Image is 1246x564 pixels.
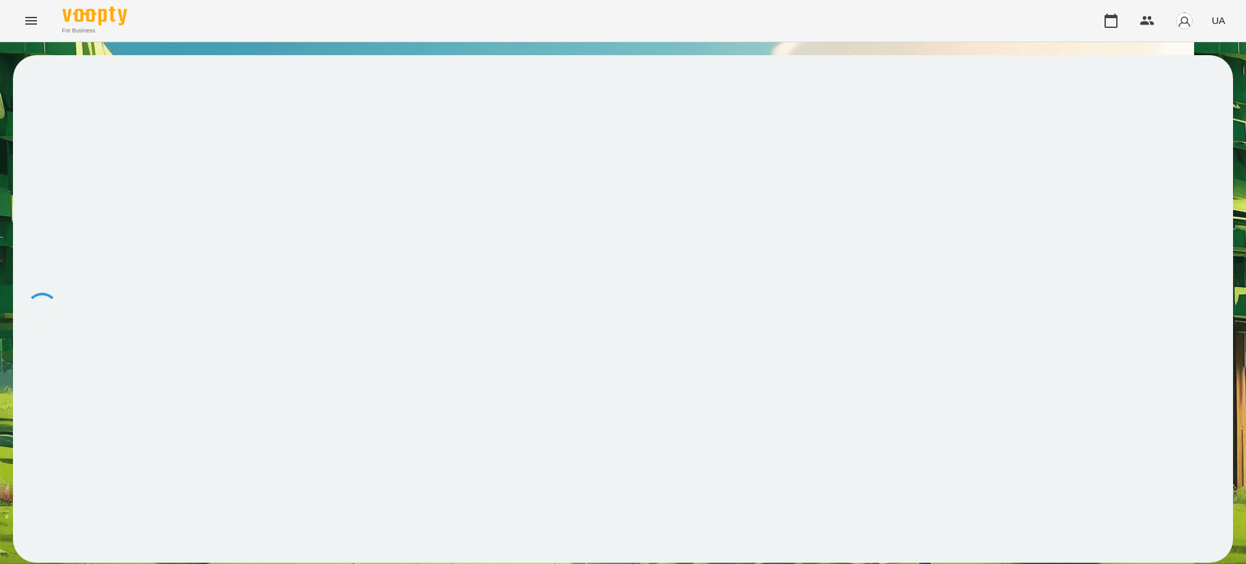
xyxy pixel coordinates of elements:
[62,6,127,25] img: Voopty Logo
[1175,12,1193,30] img: avatar_s.png
[16,5,47,36] button: Menu
[1206,8,1230,32] button: UA
[62,27,127,35] span: For Business
[1212,14,1225,27] span: UA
